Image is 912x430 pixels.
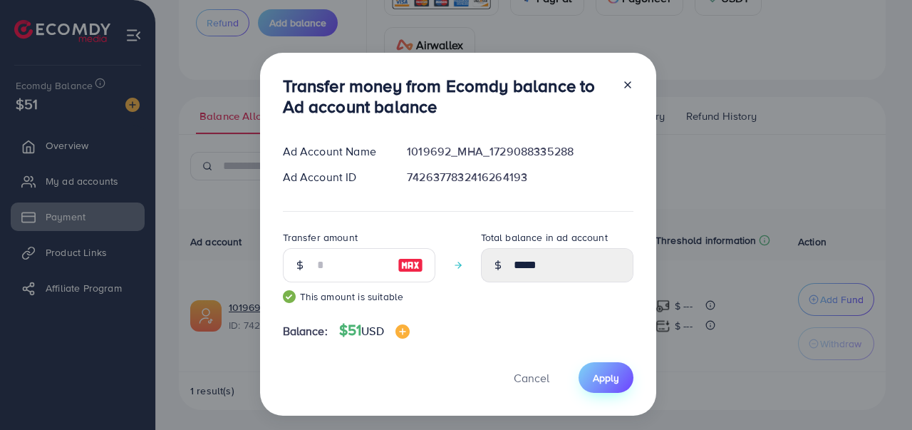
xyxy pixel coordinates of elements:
label: Total balance in ad account [481,230,608,245]
img: image [395,324,410,339]
span: USD [361,323,383,339]
iframe: Chat [851,366,901,419]
span: Cancel [514,370,549,386]
span: Apply [593,371,619,385]
span: Balance: [283,323,328,339]
button: Cancel [496,362,567,393]
div: 7426377832416264193 [395,169,644,185]
div: Ad Account Name [271,143,396,160]
div: 1019692_MHA_1729088335288 [395,143,644,160]
h4: $51 [339,322,410,339]
label: Transfer amount [283,230,358,245]
img: image [398,257,423,274]
div: Ad Account ID [271,169,396,185]
h3: Transfer money from Ecomdy balance to Ad account balance [283,76,611,117]
img: guide [283,290,296,303]
button: Apply [579,362,633,393]
small: This amount is suitable [283,290,435,304]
